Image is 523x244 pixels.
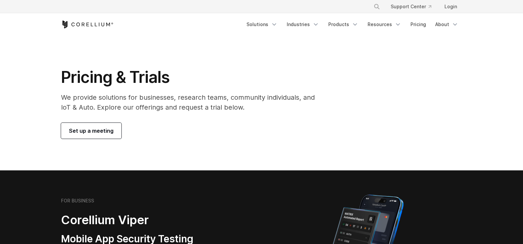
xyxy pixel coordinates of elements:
a: Corellium Home [61,20,114,28]
a: Login [439,1,462,13]
div: Navigation Menu [366,1,462,13]
a: Pricing [407,18,430,30]
a: Solutions [243,18,281,30]
p: We provide solutions for businesses, research teams, community individuals, and IoT & Auto. Explo... [61,92,324,112]
a: Products [324,18,362,30]
a: About [431,18,462,30]
button: Search [371,1,383,13]
a: Industries [283,18,323,30]
h6: FOR BUSINESS [61,198,94,204]
div: Navigation Menu [243,18,462,30]
a: Resources [364,18,405,30]
span: Set up a meeting [69,127,114,135]
h2: Corellium Viper [61,213,230,227]
h1: Pricing & Trials [61,67,324,87]
a: Support Center [385,1,437,13]
a: Set up a meeting [61,123,121,139]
